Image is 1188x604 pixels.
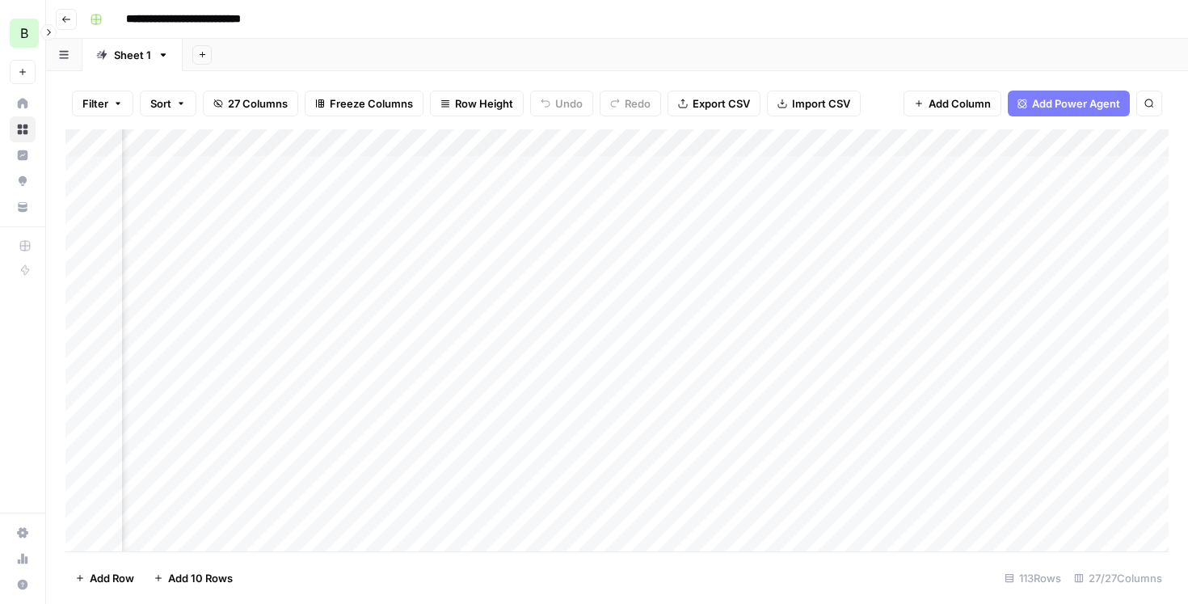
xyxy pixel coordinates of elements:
button: Add Row [65,565,144,591]
button: 27 Columns [203,91,298,116]
div: 27/27 Columns [1068,565,1169,591]
span: Add Row [90,570,134,586]
a: Your Data [10,194,36,220]
a: Opportunities [10,168,36,194]
span: Add Power Agent [1032,95,1120,112]
button: Sort [140,91,196,116]
a: Browse [10,116,36,142]
div: 113 Rows [998,565,1068,591]
button: Undo [530,91,593,116]
span: Add 10 Rows [168,570,233,586]
button: Help + Support [10,572,36,598]
span: Export CSV [693,95,750,112]
button: Add 10 Rows [144,565,242,591]
span: Import CSV [792,95,850,112]
button: Filter [72,91,133,116]
span: Sort [150,95,171,112]
a: Home [10,91,36,116]
span: Freeze Columns [330,95,413,112]
button: Add Column [904,91,1001,116]
button: Workspace: Blindspot [10,13,36,53]
span: 27 Columns [228,95,288,112]
a: Usage [10,546,36,572]
button: Redo [600,91,661,116]
span: B [20,23,28,43]
button: Row Height [430,91,524,116]
span: Undo [555,95,583,112]
span: Redo [625,95,651,112]
span: Add Column [929,95,991,112]
span: Row Height [455,95,513,112]
a: Sheet 1 [82,39,183,71]
div: Sheet 1 [114,47,151,63]
a: Insights [10,142,36,168]
a: Settings [10,520,36,546]
button: Add Power Agent [1008,91,1130,116]
button: Import CSV [767,91,861,116]
button: Freeze Columns [305,91,423,116]
button: Export CSV [668,91,760,116]
span: Filter [82,95,108,112]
